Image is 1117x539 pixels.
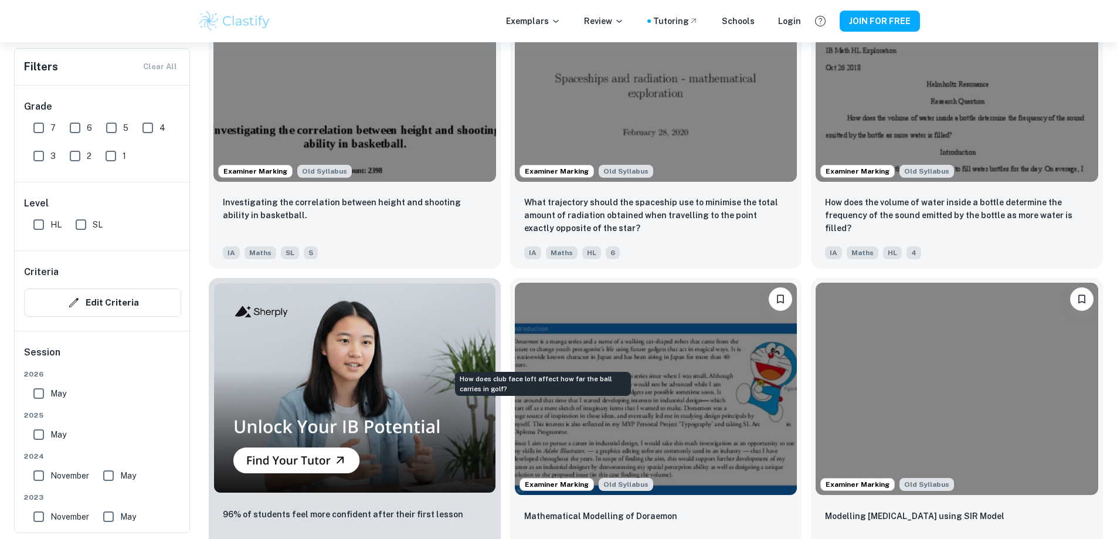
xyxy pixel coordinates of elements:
[223,508,463,521] p: 96% of students feel more confident after their first lesson
[524,196,788,235] p: What trajectory should the spaceship use to minimise the total amount of radiation obtained when ...
[50,469,89,482] span: November
[219,166,292,177] span: Examiner Marking
[606,246,620,259] span: 6
[515,283,797,494] img: Maths IA example thumbnail: Mathematical Modelling of Doraemon
[87,150,91,162] span: 2
[24,289,181,317] button: Edit Criteria
[24,100,181,114] h6: Grade
[223,246,240,259] span: IA
[524,246,541,259] span: IA
[584,15,624,28] p: Review
[213,283,496,493] img: Thumbnail
[506,15,561,28] p: Exemplars
[24,369,181,379] span: 2026
[899,478,954,491] div: Although this IA is written for the old math syllabus (last exam in November 2020), the current I...
[840,11,920,32] button: JOIN FOR FREE
[520,479,593,490] span: Examiner Marking
[24,196,181,211] h6: Level
[899,478,954,491] span: Old Syllabus
[281,246,299,259] span: SL
[50,510,89,523] span: November
[520,166,593,177] span: Examiner Marking
[1070,287,1094,311] button: Please log in to bookmark exemplars
[245,246,276,259] span: Maths
[87,121,92,134] span: 6
[810,11,830,31] button: Help and Feedback
[50,428,66,441] span: May
[883,246,902,259] span: HL
[223,196,487,222] p: Investigating the correlation between height and shooting ability in basketball.
[906,246,921,259] span: 4
[825,196,1089,235] p: How does the volume of water inside a bottle determine the frequency of the sound emitted by the ...
[304,246,318,259] span: 5
[599,478,653,491] span: Old Syllabus
[198,9,272,33] img: Clastify logo
[653,15,698,28] a: Tutoring
[297,165,352,178] div: Although this IA is written for the old math syllabus (last exam in November 2020), the current I...
[847,246,878,259] span: Maths
[50,150,56,162] span: 3
[821,479,894,490] span: Examiner Marking
[24,59,58,75] h6: Filters
[599,478,653,491] div: Although this IA is written for the old math syllabus (last exam in November 2020), the current I...
[24,410,181,421] span: 2025
[821,166,894,177] span: Examiner Marking
[93,218,103,231] span: SL
[50,121,56,134] span: 7
[24,492,181,503] span: 2023
[455,372,631,396] div: How does club face loft affect how far the ball carries in golf?
[123,121,128,134] span: 5
[599,165,653,178] div: Although this IA is written for the old math syllabus (last exam in November 2020), the current I...
[722,15,755,28] a: Schools
[24,345,181,369] h6: Session
[24,451,181,462] span: 2024
[825,510,1004,523] p: Modelling COVID 19 using SIR Model
[24,265,59,279] h6: Criteria
[899,165,954,178] div: Although this IA is written for the old math syllabus (last exam in November 2020), the current I...
[816,283,1098,494] img: Maths IA example thumbnail: Modelling COVID 19 using SIR Model
[524,510,677,523] p: Mathematical Modelling of Doraemon
[120,469,136,482] span: May
[123,150,126,162] span: 1
[778,15,801,28] a: Login
[159,121,165,134] span: 4
[899,165,954,178] span: Old Syllabus
[582,246,601,259] span: HL
[769,287,792,311] button: Please log in to bookmark exemplars
[120,510,136,523] span: May
[599,165,653,178] span: Old Syllabus
[825,246,842,259] span: IA
[50,387,66,400] span: May
[50,218,62,231] span: HL
[546,246,578,259] span: Maths
[297,165,352,178] span: Old Syllabus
